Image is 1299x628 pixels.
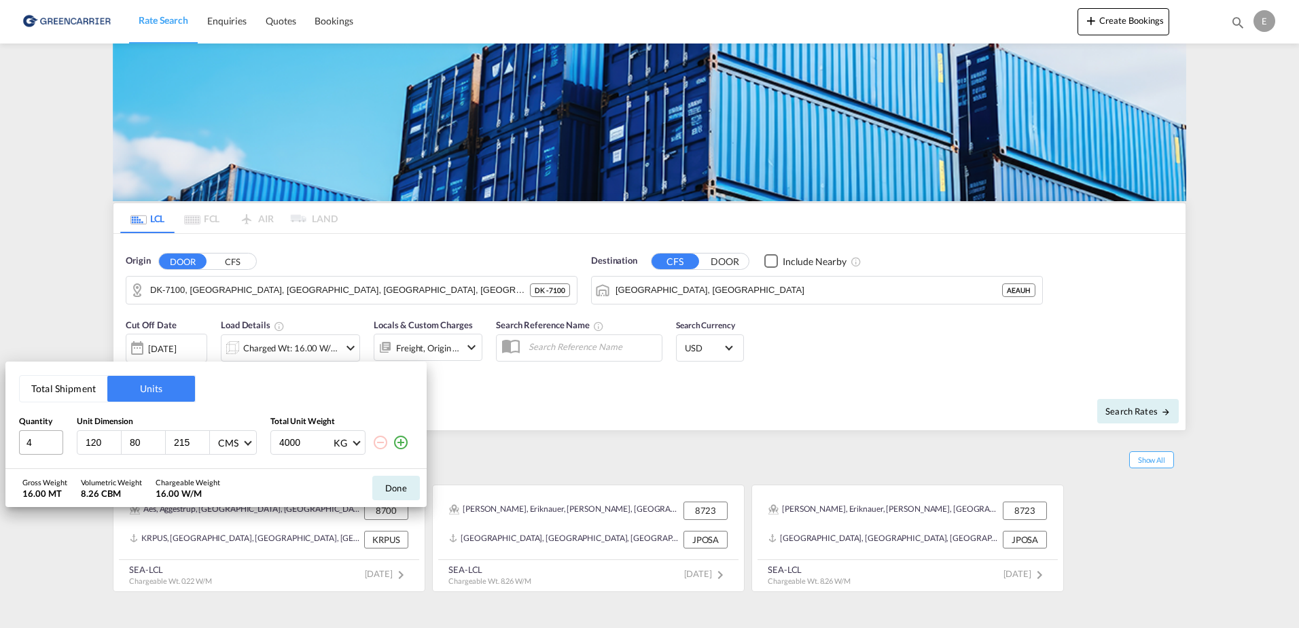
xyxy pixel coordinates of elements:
div: Total Unit Weight [270,416,413,428]
button: Total Shipment [20,376,107,402]
div: 8.26 CBM [81,487,142,500]
div: Quantity [19,416,63,428]
button: Done [372,476,420,500]
input: Enter weight [278,431,332,454]
button: Units [107,376,195,402]
input: W [128,436,165,449]
div: CMS [218,437,238,449]
md-icon: icon-minus-circle-outline [372,434,389,451]
input: H [173,436,209,449]
div: 16.00 MT [22,487,67,500]
md-icon: icon-plus-circle-outline [393,434,409,451]
input: L [84,436,121,449]
div: Unit Dimension [77,416,257,428]
input: Qty [19,430,63,455]
div: KG [334,437,347,449]
div: Volumetric Weight [81,477,142,487]
div: Gross Weight [22,477,67,487]
div: 16.00 W/M [156,487,220,500]
div: Chargeable Weight [156,477,220,487]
